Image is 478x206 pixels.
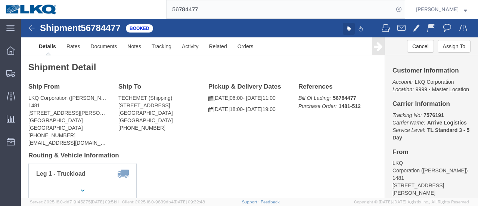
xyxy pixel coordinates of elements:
[30,200,119,204] span: Server: 2025.18.0-dd719145275
[174,200,205,204] span: [DATE] 09:32:48
[416,5,468,14] button: [PERSON_NAME]
[261,200,280,204] a: Feedback
[21,19,478,198] iframe: FS Legacy Container
[91,200,119,204] span: [DATE] 09:51:11
[242,200,261,204] a: Support
[167,0,394,18] input: Search for shipment number, reference number
[5,4,58,15] img: logo
[122,200,205,204] span: Client: 2025.18.0-9839db4
[416,5,459,13] span: Marc Metzger
[354,199,469,205] span: Copyright © [DATE]-[DATE] Agistix Inc., All Rights Reserved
